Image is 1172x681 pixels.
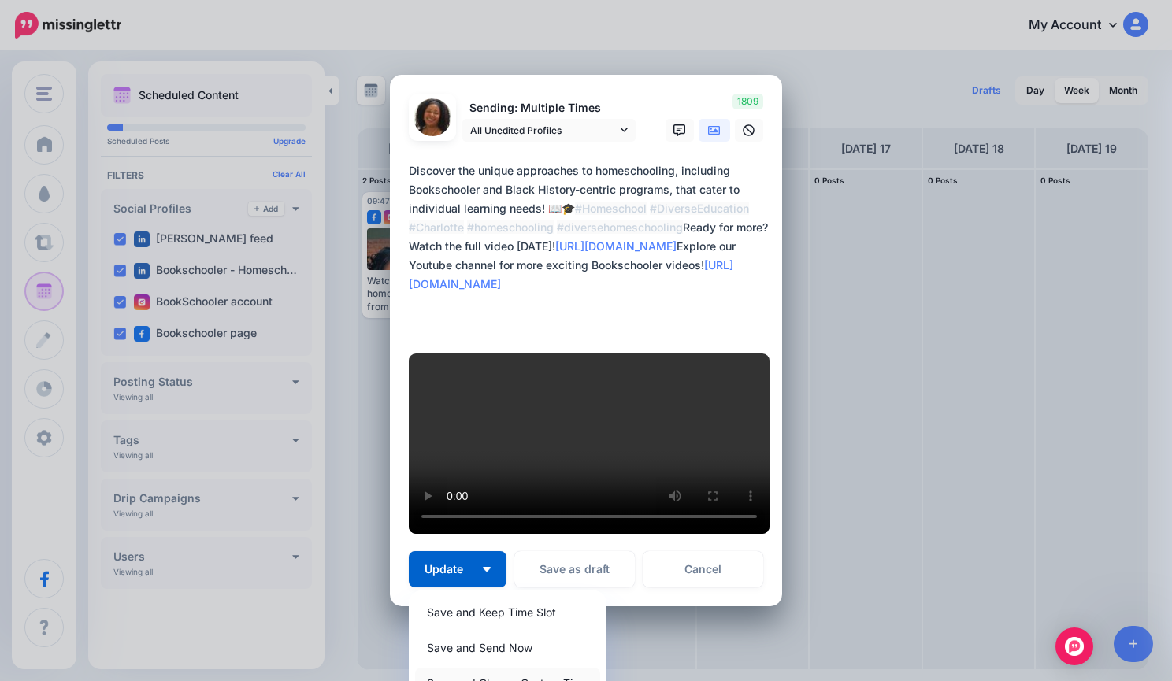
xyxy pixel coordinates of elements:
[414,98,451,136] img: 453615121_892451076238337_1872718559437141435_n-bsa149353.jpg
[1055,627,1093,665] div: Open Intercom Messenger
[470,122,617,139] span: All Unedited Profiles
[732,94,763,109] span: 1809
[462,119,636,142] a: All Unedited Profiles
[483,567,491,572] img: arrow-down-white.png
[643,551,763,587] a: Cancel
[409,161,771,294] div: Discover the unique approaches to homeschooling, including Bookschooler and Black History-centric...
[425,564,475,575] span: Update
[409,551,506,587] button: Update
[462,99,636,117] p: Sending: Multiple Times
[415,597,600,627] a: Save and Keep Time Slot
[514,551,635,587] button: Save as draft
[415,632,600,663] a: Save and Send Now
